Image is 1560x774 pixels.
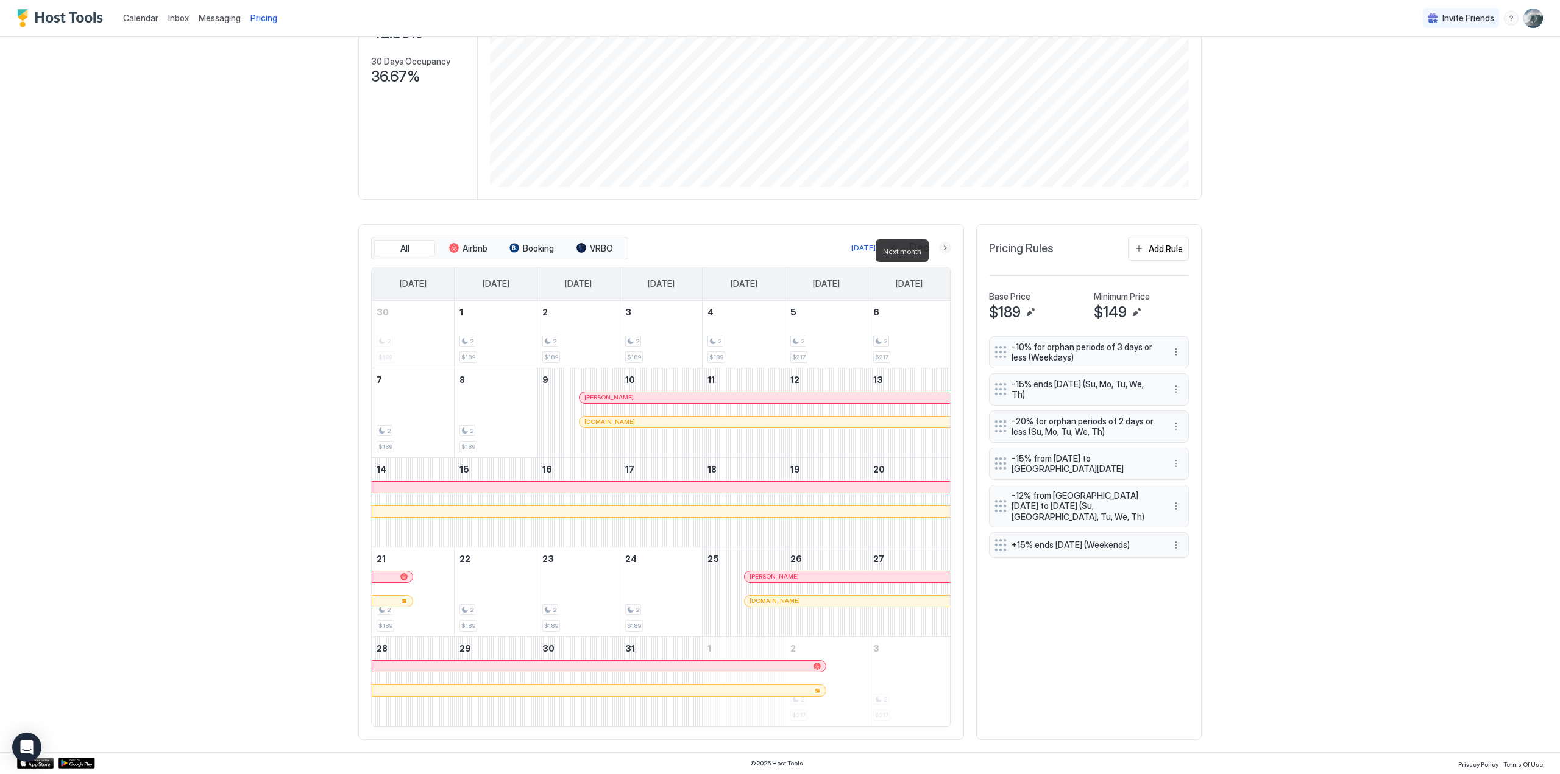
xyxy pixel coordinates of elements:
span: Inbox [168,13,189,23]
span: © 2025 Host Tools [750,759,803,767]
button: Booking [501,240,562,257]
button: All [374,240,435,257]
button: More options [1169,538,1183,552]
a: December 6, 2025 [868,301,951,323]
td: December 31, 2025 [620,636,703,726]
span: 2 [801,337,804,345]
a: App Store [17,758,54,769]
div: menu [1169,456,1183,471]
td: December 17, 2025 [620,457,703,547]
span: [DOMAIN_NAME] [750,597,800,605]
span: 22 [459,554,470,564]
span: 23 [542,554,554,564]
span: 18 [707,464,717,474]
span: 3 [873,643,879,653]
span: $189 [544,353,558,361]
span: 2 [884,337,887,345]
span: Privacy Policy [1458,761,1498,768]
span: 2 [553,606,556,614]
span: Pricing Rules [989,242,1054,256]
span: $189 [627,353,641,361]
td: December 2, 2025 [537,301,620,368]
span: [PERSON_NAME] [584,393,634,401]
span: Booking [523,243,554,254]
button: More options [1169,456,1183,471]
span: -15% ends [DATE] (Su, Mo, Tu, We, Th) [1012,379,1157,400]
span: -15% from [DATE] to [GEOGRAPHIC_DATA][DATE] [1012,453,1157,474]
td: December 10, 2025 [620,368,703,457]
span: 29 [459,643,471,653]
td: December 16, 2025 [537,457,620,547]
a: December 26, 2025 [785,547,868,570]
a: January 1, 2026 [703,637,785,660]
td: December 13, 2025 [868,368,951,457]
span: $189 [378,622,392,630]
a: December 19, 2025 [785,458,868,480]
div: Host Tools Logo [17,9,108,27]
td: December 28, 2025 [372,636,455,726]
div: Add Rule [1149,242,1183,255]
span: Terms Of Use [1503,761,1543,768]
a: December 16, 2025 [537,458,620,480]
span: $189 [378,443,392,451]
td: January 3, 2026 [868,636,951,726]
span: $149 [1094,303,1127,322]
a: Calendar [123,12,158,24]
span: 1 [707,643,711,653]
span: 8 [459,375,465,385]
span: 2 [470,606,473,614]
span: 28 [377,643,388,653]
span: [DATE] [400,278,427,289]
button: More options [1169,419,1183,434]
button: Next month [939,242,951,254]
td: December 30, 2025 [537,636,620,726]
span: [DATE] [896,278,923,289]
td: January 1, 2026 [703,636,785,726]
a: Messaging [199,12,241,24]
a: December 9, 2025 [537,368,620,391]
td: December 3, 2025 [620,301,703,368]
a: Monday [470,267,522,300]
a: December 18, 2025 [703,458,785,480]
span: 2 [790,643,796,653]
span: [DATE] [565,278,592,289]
a: Thursday [718,267,770,300]
a: December 29, 2025 [455,637,537,660]
span: $189 [627,622,641,630]
td: December 18, 2025 [703,457,785,547]
a: December 30, 2025 [537,637,620,660]
span: 1 [459,307,463,317]
span: 2 [470,427,473,435]
span: 4 [707,307,714,317]
span: 2 [553,337,556,345]
button: VRBO [564,240,625,257]
span: $189 [461,443,475,451]
a: Friday [801,267,852,300]
a: December 24, 2025 [620,547,703,570]
span: 2 [470,337,473,345]
span: $189 [544,622,558,630]
span: Messaging [199,13,241,23]
div: Google Play Store [58,758,95,769]
td: December 5, 2025 [785,301,868,368]
span: All [400,243,409,254]
button: More options [1169,499,1183,513]
div: menu [1169,419,1183,434]
a: Saturday [884,267,935,300]
span: 15 [459,464,469,474]
div: [DOMAIN_NAME] [584,418,945,426]
span: 2 [636,606,639,614]
span: 3 [625,307,631,317]
span: 12 [790,375,799,385]
td: December 14, 2025 [372,457,455,547]
td: December 22, 2025 [455,547,537,636]
span: 19 [790,464,800,474]
div: menu [1169,382,1183,396]
td: December 20, 2025 [868,457,951,547]
div: menu [1169,538,1183,552]
span: 31 [625,643,635,653]
span: 11 [707,375,715,385]
a: December 14, 2025 [372,458,454,480]
a: December 7, 2025 [372,368,454,391]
